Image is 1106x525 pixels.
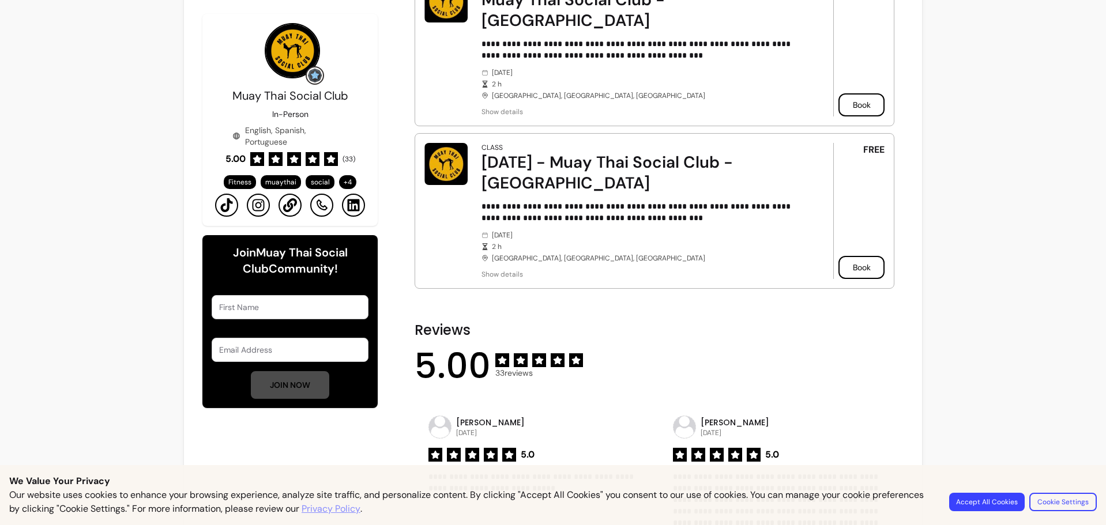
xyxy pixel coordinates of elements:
[265,177,296,187] span: muaythai
[863,143,885,157] span: FREE
[456,428,525,437] p: [DATE]
[765,448,779,462] span: 5.0
[875,392,1106,519] iframe: Intercom notifications message
[838,93,885,116] button: Book
[521,448,535,462] span: 5.0
[674,416,695,438] img: avatar
[701,428,769,437] p: [DATE]
[225,152,246,166] span: 5.00
[495,367,583,379] span: 33 reviews
[9,488,935,516] p: Our website uses cookies to enhance your browsing experience, analyze site traffic, and personali...
[481,143,503,152] div: Class
[311,177,330,187] span: social
[308,69,322,82] img: Grow
[701,417,769,428] p: [PERSON_NAME]
[343,154,355,164] span: ( 33 )
[415,321,894,339] h2: Reviews
[456,417,525,428] p: [PERSON_NAME]
[481,152,801,194] div: [DATE] - Muay Thai Social Club - [GEOGRAPHIC_DATA]
[232,88,348,103] span: Muay Thai Social Club
[228,177,251,187] span: Fitness
[415,349,491,383] span: 5.00
[212,244,368,277] h6: Join Muay Thai Social Club Community!
[341,177,354,187] span: + 4
[9,474,1097,488] p: We Value Your Privacy
[424,143,468,185] img: Wednesday - Muay Thai Social Club - London
[219,344,361,356] input: Email Address
[219,301,361,313] input: First Name
[481,231,801,263] div: [DATE] [GEOGRAPHIC_DATA], [GEOGRAPHIC_DATA], [GEOGRAPHIC_DATA]
[265,23,320,78] img: Provider image
[481,68,801,100] div: [DATE] [GEOGRAPHIC_DATA], [GEOGRAPHIC_DATA], [GEOGRAPHIC_DATA]
[481,270,801,279] span: Show details
[481,107,801,116] span: Show details
[232,124,348,148] div: English, Spanish, Portuguese
[429,416,451,438] img: avatar
[492,80,801,89] span: 2 h
[492,242,801,251] span: 2 h
[272,108,309,120] p: In-Person
[838,256,885,279] button: Book
[302,502,360,516] a: Privacy Policy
